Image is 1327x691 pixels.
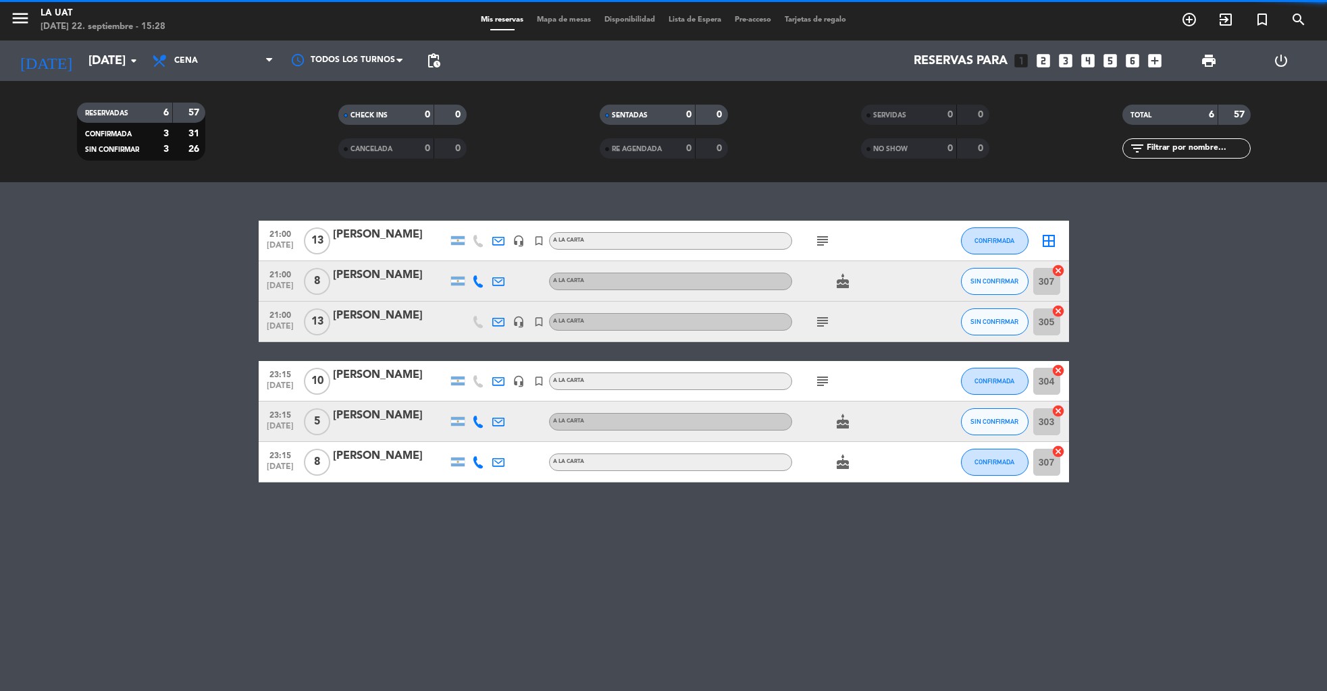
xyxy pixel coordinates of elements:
[873,112,906,119] span: SERVIDAS
[425,144,430,153] strong: 0
[1051,304,1065,318] i: cancel
[1234,110,1247,119] strong: 57
[978,144,986,153] strong: 0
[778,16,853,24] span: Tarjetas de regalo
[163,129,169,138] strong: 3
[1124,52,1141,70] i: looks_6
[513,316,525,328] i: headset_mic
[835,273,851,289] i: cake
[728,16,778,24] span: Pre-acceso
[304,227,330,254] span: 13
[1012,52,1030,70] i: looks_one
[10,8,30,33] button: menu
[263,322,297,337] span: [DATE]
[1079,52,1097,70] i: looks_4
[425,110,430,119] strong: 0
[350,112,388,119] span: CHECK INS
[814,373,831,389] i: subject
[263,381,297,397] span: [DATE]
[533,375,545,387] i: turned_in_not
[1057,52,1074,70] i: looks_3
[1051,404,1065,418] i: cancel
[1245,40,1317,81] div: LOG OUT
[553,418,584,424] span: A LA CARTA
[263,462,297,478] span: [DATE]
[350,146,392,153] span: CANCELADA
[263,406,297,422] span: 23:15
[1181,11,1197,28] i: add_circle_outline
[961,449,1029,476] button: CONFIRMADA
[970,318,1018,325] span: SIN CONFIRMAR
[553,378,584,383] span: A LA CARTA
[10,8,30,28] i: menu
[263,241,297,256] span: [DATE]
[662,16,728,24] span: Lista de Espera
[333,447,448,465] div: [PERSON_NAME]
[1051,364,1065,377] i: cancel
[455,144,463,153] strong: 0
[174,56,198,65] span: Cena
[717,110,725,119] strong: 0
[686,144,692,153] strong: 0
[947,144,953,153] strong: 0
[304,408,330,435] span: 5
[333,366,448,384] div: [PERSON_NAME]
[961,268,1029,295] button: SIN CONFIRMAR
[513,375,525,387] i: headset_mic
[873,146,908,153] span: NO SHOW
[304,368,330,395] span: 10
[188,108,202,117] strong: 57
[970,277,1018,285] span: SIN CONFIRMAR
[263,266,297,281] span: 21:00
[961,227,1029,254] button: CONFIRMADA
[814,314,831,330] i: subject
[717,144,725,153] strong: 0
[686,110,692,119] strong: 0
[1035,52,1052,70] i: looks_two
[835,414,851,430] i: cake
[188,129,202,138] strong: 31
[553,319,584,324] span: A LA CARTA
[304,449,330,476] span: 8
[530,16,598,24] span: Mapa de mesas
[333,267,448,284] div: [PERSON_NAME]
[612,112,648,119] span: SENTADAS
[1146,52,1164,70] i: add_box
[814,233,831,249] i: subject
[533,316,545,328] i: turned_in_not
[85,110,128,117] span: RESERVADAS
[263,225,297,241] span: 21:00
[553,278,584,283] span: A LA CARTA
[974,458,1014,466] span: CONFIRMADA
[961,408,1029,435] button: SIN CONFIRMAR
[163,144,169,154] strong: 3
[947,110,953,119] strong: 0
[85,146,139,153] span: SIN CONFIRMAR
[1041,233,1057,249] i: border_all
[455,110,463,119] strong: 0
[474,16,530,24] span: Mis reservas
[961,308,1029,335] button: SIN CONFIRMAR
[1130,112,1151,119] span: TOTAL
[1254,11,1270,28] i: turned_in_not
[263,306,297,322] span: 21:00
[304,268,330,295] span: 8
[1291,11,1307,28] i: search
[553,238,584,243] span: A LA CARTA
[263,422,297,437] span: [DATE]
[598,16,662,24] span: Disponibilidad
[1145,141,1250,156] input: Filtrar por nombre...
[1051,264,1065,277] i: cancel
[914,54,1008,68] span: Reservas para
[41,7,165,20] div: La Uat
[263,447,297,462] span: 23:15
[10,46,82,76] i: [DATE]
[1101,52,1119,70] i: looks_5
[974,377,1014,385] span: CONFIRMADA
[1201,53,1217,69] span: print
[978,110,986,119] strong: 0
[85,131,132,138] span: CONFIRMADA
[333,407,448,424] div: [PERSON_NAME]
[163,108,169,117] strong: 6
[835,454,851,470] i: cake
